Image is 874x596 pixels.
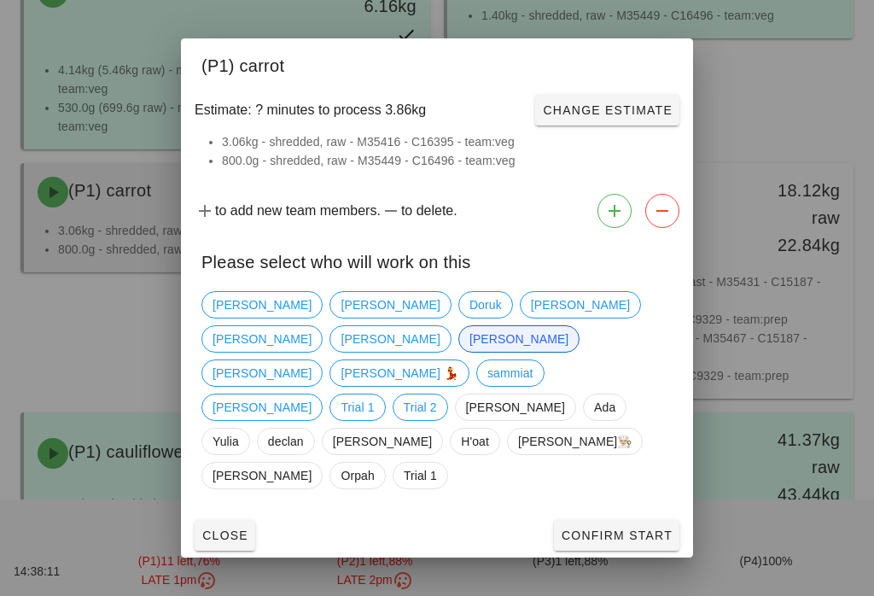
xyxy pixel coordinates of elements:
[341,463,374,488] span: Orpah
[461,429,489,454] span: H'oat
[518,429,632,454] span: [PERSON_NAME]👨🏼‍🍳
[213,394,312,420] span: [PERSON_NAME]
[341,326,440,352] span: [PERSON_NAME]
[341,360,458,386] span: [PERSON_NAME] 💃
[213,326,312,352] span: [PERSON_NAME]
[341,292,440,318] span: [PERSON_NAME]
[542,103,673,117] span: Change Estimate
[594,394,615,420] span: Ada
[554,520,679,551] button: Confirm Start
[487,360,533,386] span: sammiat
[213,429,239,454] span: Yulia
[561,529,673,542] span: Confirm Start
[469,292,502,318] span: Doruk
[404,463,437,488] span: Trial 1
[268,429,304,454] span: declan
[466,394,565,420] span: [PERSON_NAME]
[333,429,432,454] span: [PERSON_NAME]
[181,235,693,284] div: Please select who will work on this
[181,38,693,88] div: (P1) carrot
[213,463,312,488] span: [PERSON_NAME]
[222,151,673,170] li: 800.0g - shredded, raw - M35449 - C16496 - team:veg
[222,132,673,151] li: 3.06kg - shredded, raw - M35416 - C16395 - team:veg
[181,187,693,235] div: to add new team members. to delete.
[469,326,568,352] span: [PERSON_NAME]
[531,292,630,318] span: [PERSON_NAME]
[195,100,426,120] span: Estimate: ? minutes to process 3.86kg
[535,95,679,126] button: Change Estimate
[213,292,312,318] span: [PERSON_NAME]
[341,394,374,420] span: Trial 1
[404,394,437,420] span: Trial 2
[213,360,312,386] span: [PERSON_NAME]
[195,520,255,551] button: Close
[201,529,248,542] span: Close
